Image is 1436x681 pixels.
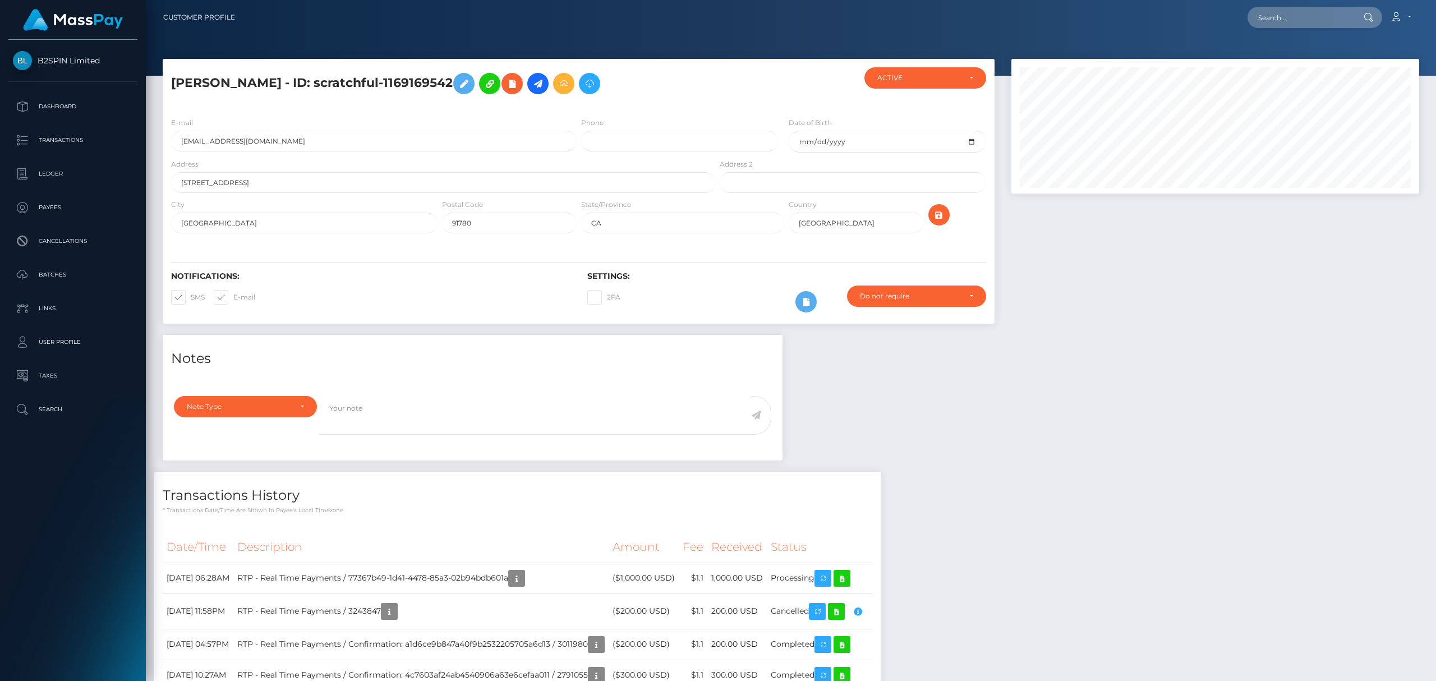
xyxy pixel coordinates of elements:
[707,532,767,563] th: Received
[707,629,767,660] td: 200.00 USD
[23,9,123,31] img: MassPay Logo
[789,118,832,128] label: Date of Birth
[8,194,137,222] a: Payees
[8,126,137,154] a: Transactions
[587,290,620,305] label: 2FA
[767,593,872,629] td: Cancelled
[171,118,193,128] label: E-mail
[163,593,233,629] td: [DATE] 11:58PM
[847,286,986,307] button: Do not require
[8,93,137,121] a: Dashboard
[789,200,817,210] label: Country
[233,563,609,593] td: RTP - Real Time Payments / 77367b49-1d41-4478-85a3-02b94bdb601a
[13,266,133,283] p: Batches
[720,159,753,169] label: Address 2
[8,227,137,255] a: Cancellations
[13,199,133,216] p: Payees
[163,506,872,514] p: * Transactions date/time are shown in payee's local timezone
[8,362,137,390] a: Taxes
[171,159,199,169] label: Address
[609,629,679,660] td: ($200.00 USD)
[174,396,317,417] button: Note Type
[13,233,133,250] p: Cancellations
[587,272,987,281] h6: Settings:
[581,118,604,128] label: Phone
[527,73,549,94] a: Initiate Payout
[767,563,872,593] td: Processing
[163,532,233,563] th: Date/Time
[13,98,133,115] p: Dashboard
[13,165,133,182] p: Ledger
[171,290,205,305] label: SMS
[609,593,679,629] td: ($200.00 USD)
[609,532,679,563] th: Amount
[171,272,570,281] h6: Notifications:
[163,486,872,505] h4: Transactions History
[163,563,233,593] td: [DATE] 06:28AM
[163,629,233,660] td: [DATE] 04:57PM
[1248,7,1353,28] input: Search...
[214,290,255,305] label: E-mail
[233,532,609,563] th: Description
[442,200,483,210] label: Postal Code
[8,160,137,188] a: Ledger
[707,593,767,629] td: 200.00 USD
[864,67,986,89] button: ACTIVE
[8,395,137,424] a: Search
[877,73,960,82] div: ACTIVE
[679,593,707,629] td: $1.1
[707,563,767,593] td: 1,000.00 USD
[8,328,137,356] a: User Profile
[679,629,707,660] td: $1.1
[187,402,291,411] div: Note Type
[8,261,137,289] a: Batches
[13,334,133,351] p: User Profile
[8,295,137,323] a: Links
[609,563,679,593] td: ($1,000.00 USD)
[767,629,872,660] td: Completed
[8,56,137,66] span: B2SPIN Limited
[13,401,133,418] p: Search
[13,367,133,384] p: Taxes
[581,200,631,210] label: State/Province
[679,532,707,563] th: Fee
[171,67,709,100] h5: [PERSON_NAME] - ID: scratchful-1169169542
[13,300,133,317] p: Links
[233,593,609,629] td: RTP - Real Time Payments / 3243847
[171,200,185,210] label: City
[171,349,774,369] h4: Notes
[13,132,133,149] p: Transactions
[163,6,235,29] a: Customer Profile
[860,292,960,301] div: Do not require
[13,51,32,70] img: B2SPIN Limited
[767,532,872,563] th: Status
[679,563,707,593] td: $1.1
[233,629,609,660] td: RTP - Real Time Payments / Confirmation: a1d6ce9b847a40f9b2532205705a6d13 / 3011980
